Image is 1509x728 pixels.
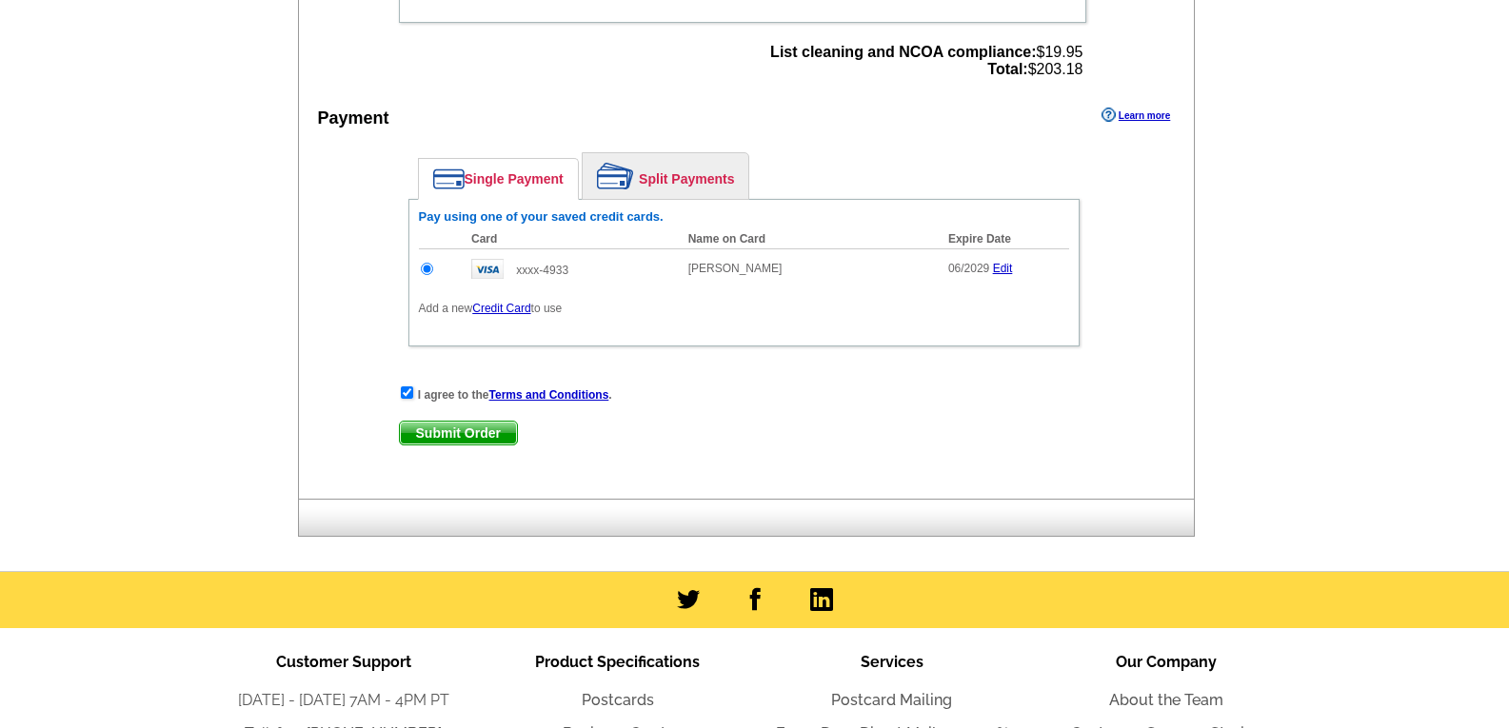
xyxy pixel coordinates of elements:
span: Customer Support [276,653,411,671]
a: About the Team [1109,691,1223,709]
strong: Total: [987,61,1027,77]
a: Edit [993,262,1013,275]
strong: List cleaning and NCOA compliance: [770,44,1036,60]
span: Submit Order [400,422,517,444]
span: Services [861,653,923,671]
img: single-payment.png [433,168,465,189]
th: Name on Card [679,229,939,249]
img: split-payment.png [597,163,634,189]
span: Product Specifications [535,653,700,671]
th: Expire Date [939,229,1069,249]
span: xxxx-4933 [516,264,568,277]
img: visa.gif [471,259,504,279]
a: Split Payments [583,153,748,199]
a: Credit Card [472,302,530,315]
li: [DATE] - [DATE] 7AM - 4PM PT [207,689,481,712]
strong: I agree to the . [418,388,612,402]
a: Postcard Mailing [831,691,952,709]
a: Terms and Conditions [489,388,609,402]
span: [PERSON_NAME] [688,262,783,275]
span: Our Company [1116,653,1217,671]
a: Learn more [1102,108,1170,123]
iframe: LiveChat chat widget [1128,285,1509,728]
a: Postcards [582,691,654,709]
span: 06/2029 [948,262,989,275]
span: $19.95 $203.18 [770,44,1082,78]
p: Add a new to use [419,300,1069,317]
h6: Pay using one of your saved credit cards. [419,209,1069,225]
div: Payment [318,106,389,131]
th: Card [462,229,679,249]
a: Single Payment [419,159,578,199]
